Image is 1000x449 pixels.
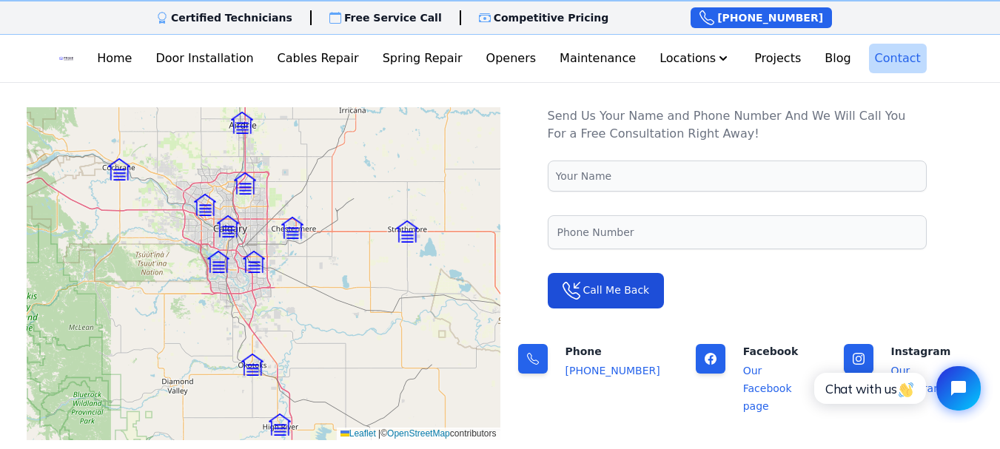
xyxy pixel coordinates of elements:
[654,44,736,73] button: Locations
[548,107,927,143] p: Send Us Your Name and Phone Number And We Will Call You For a Free Consultation Right Away!
[337,428,500,440] div: © contributors
[234,172,256,195] img: Marker
[194,194,216,216] img: Marker
[269,413,291,436] img: Marker
[340,428,376,439] a: Leaflet
[548,161,927,192] input: Your Name
[344,10,442,25] p: Free Service Call
[798,354,993,423] iframe: Tidio Chat
[59,47,73,70] img: Logo
[207,251,229,273] img: Marker
[91,44,138,73] a: Home
[241,354,264,376] img: Marker
[243,251,265,273] img: Marker
[281,217,303,239] img: Marker
[691,7,832,28] a: [PHONE_NUMBER]
[396,220,418,243] img: Marker
[494,10,609,25] p: Competitive Pricing
[387,428,450,439] a: OpenStreetMap
[743,365,792,412] a: Our Facebook page
[108,158,130,180] img: Marker
[554,44,642,73] a: Maintenance
[272,44,365,73] a: Cables Repair
[217,215,239,237] img: Marker
[891,344,956,359] p: Instagram
[743,344,808,359] p: Facebook
[548,273,665,308] button: Call Me Back
[548,215,927,249] input: Phone Number
[377,44,469,73] a: Spring Repair
[480,44,543,73] a: Openers
[566,365,660,377] a: [PHONE_NUMBER]
[819,44,856,73] a: Blog
[748,44,807,73] a: Projects
[378,428,380,439] span: |
[566,344,660,359] p: Phone
[171,10,292,25] p: Certified Technicians
[231,112,253,134] img: Marker
[869,44,927,73] a: Contact
[150,44,259,73] a: Door Installation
